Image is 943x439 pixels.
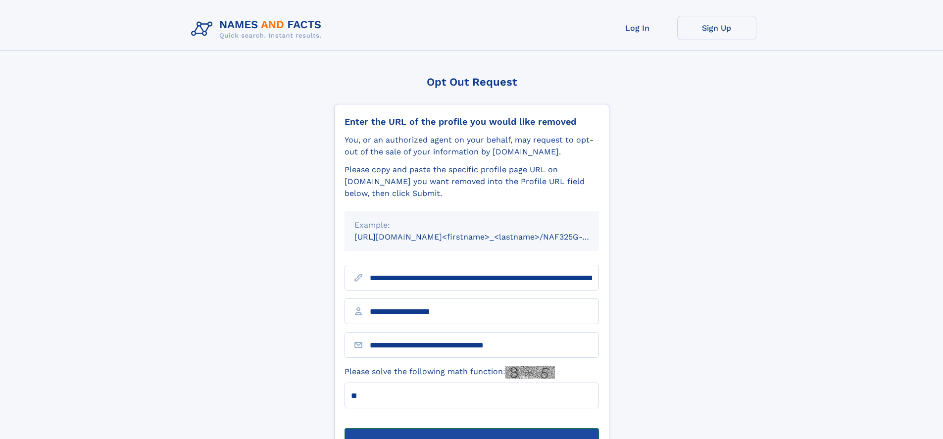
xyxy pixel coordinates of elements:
[345,164,599,199] div: Please copy and paste the specific profile page URL on [DOMAIN_NAME] you want removed into the Pr...
[345,116,599,127] div: Enter the URL of the profile you would like removed
[354,232,618,242] small: [URL][DOMAIN_NAME]<firstname>_<lastname>/NAF325G-xxxxxxxx
[187,16,330,43] img: Logo Names and Facts
[345,134,599,158] div: You, or an authorized agent on your behalf, may request to opt-out of the sale of your informatio...
[334,76,609,88] div: Opt Out Request
[345,366,555,379] label: Please solve the following math function:
[677,16,756,40] a: Sign Up
[354,219,589,231] div: Example:
[598,16,677,40] a: Log In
